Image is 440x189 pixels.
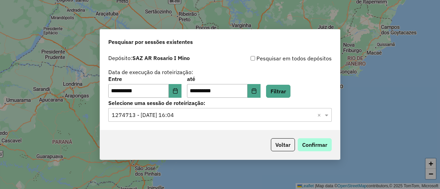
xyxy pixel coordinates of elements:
[132,55,190,61] strong: SAZ AR Rosario I Mino
[108,68,193,76] label: Data de execução da roteirização:
[220,54,332,62] div: Pesquisar em todos depósitos
[247,84,261,98] button: Choose Date
[317,111,323,119] span: Clear all
[187,75,260,83] label: até
[169,84,182,98] button: Choose Date
[108,38,193,46] span: Pesquisar por sessões existentes
[298,138,332,151] button: Confirmar
[108,99,332,107] label: Selecione uma sessão de roteirização:
[266,85,290,98] button: Filtrar
[108,75,181,83] label: Entre
[271,138,295,151] button: Voltar
[108,54,190,62] label: Depósito:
